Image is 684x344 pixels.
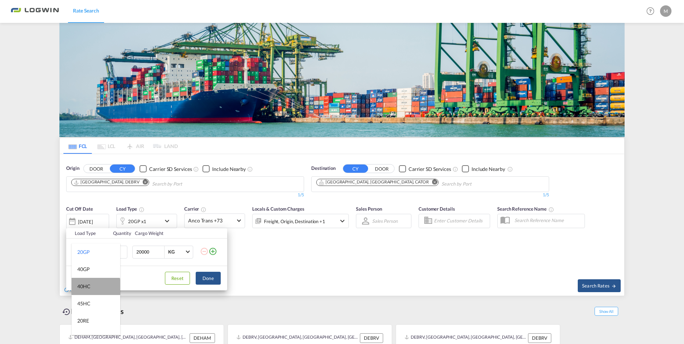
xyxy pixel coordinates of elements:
[77,249,90,256] div: 20GP
[77,266,90,273] div: 40GP
[77,300,91,307] div: 45HC
[77,334,89,341] div: 40RE
[77,283,91,290] div: 40HC
[77,317,89,324] div: 20RE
